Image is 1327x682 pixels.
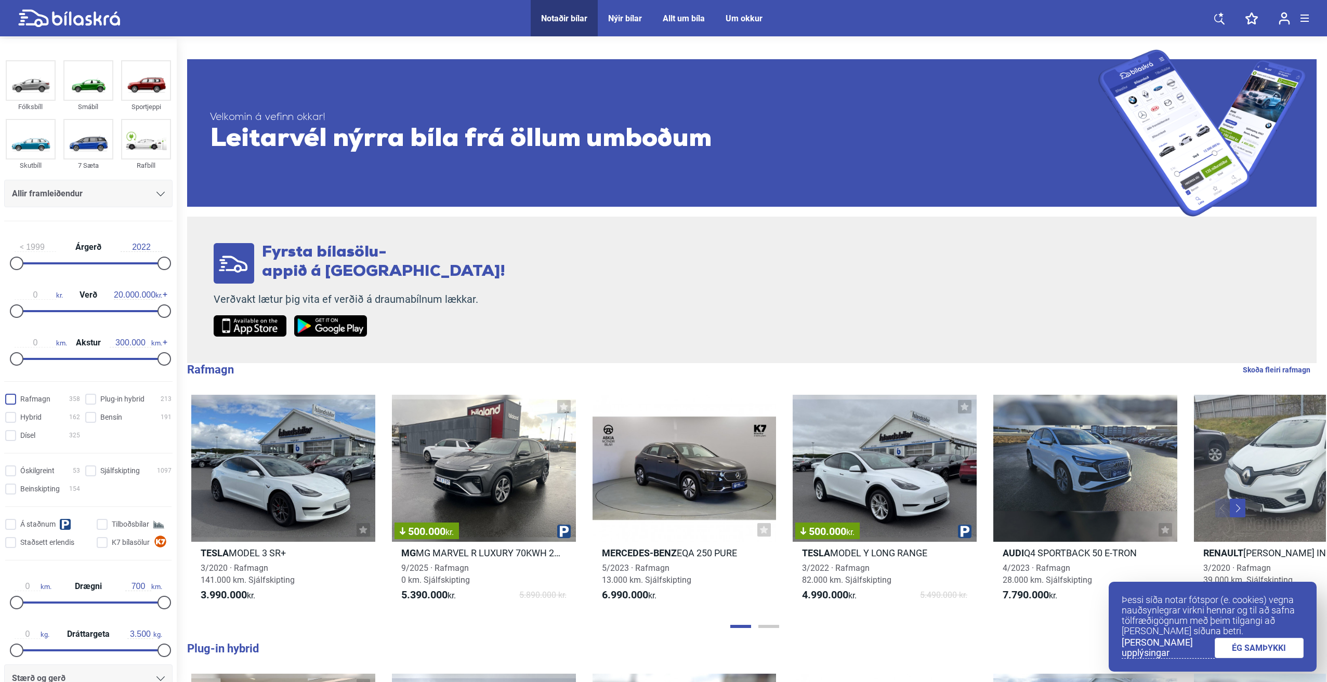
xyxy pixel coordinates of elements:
[112,537,150,548] span: K7 bílasölur
[445,527,454,537] span: kr.
[602,589,656,601] span: kr.
[72,582,104,591] span: Drægni
[15,290,63,300] span: kr.
[726,14,763,23] a: Um okkur
[191,547,375,559] h2: MODEL 3 SR+
[20,412,42,423] span: Hybrid
[69,412,80,423] span: 162
[20,465,55,476] span: Óskilgreint
[201,547,229,558] b: Tesla
[593,547,777,559] h2: EQA 250 PURE
[187,642,259,655] b: Plug-in hybrid
[401,589,448,601] b: 5.390.000
[602,589,648,601] b: 6.990.000
[77,291,100,299] span: Verð
[201,563,295,585] span: 3/2020 · Rafmagn 141.000 km. Sjálfskipting
[187,363,234,376] b: Rafmagn
[187,49,1317,217] a: Velkomin á vefinn okkar!Leitarvél nýrra bíla frá öllum umboðum
[114,290,162,300] span: kr.
[1230,499,1245,517] button: Next
[100,465,140,476] span: Sjálfskipting
[121,159,171,171] div: Rafbíll
[401,589,456,601] span: kr.
[793,547,977,559] h2: MODEL Y LONG RANGE
[401,563,470,585] span: 9/2025 · Rafmagn 0 km. Sjálfskipting
[210,124,1098,155] span: Leitarvél nýrra bíla frá öllum umboðum
[201,589,255,601] span: kr.
[993,395,1177,611] a: AudiQ4 SPORTBACK 50 E-TRON4/2023 · Rafmagn28.000 km. Sjálfskipting7.790.000kr.
[802,589,848,601] b: 4.990.000
[846,527,855,537] span: kr.
[541,14,587,23] a: Notaðir bílar
[210,111,1098,124] span: Velkomin á vefinn okkar!
[6,159,56,171] div: Skutbíll
[20,394,50,405] span: Rafmagn
[401,547,416,558] b: Mg
[15,338,67,347] span: km.
[100,412,122,423] span: Bensín
[161,394,172,405] span: 213
[20,537,74,548] span: Staðsett erlendis
[157,465,172,476] span: 1097
[602,547,677,558] b: Mercedes-Benz
[663,14,705,23] a: Allt um bíla
[920,589,967,601] span: 5.490.000 kr.
[63,101,113,113] div: Smábíl
[73,465,80,476] span: 53
[392,395,576,611] a: 500.000kr.MgMG MARVEL R LUXURY 70KWH 2WD9/2025 · Rafmagn0 km. Sjálfskipting5.390.000kr.5.890.000 kr.
[161,412,172,423] span: 191
[73,243,104,251] span: Árgerð
[1203,563,1293,585] span: 3/2020 · Rafmagn 39.000 km. Sjálfskipting
[110,338,162,347] span: km.
[69,430,80,441] span: 325
[69,484,80,494] span: 154
[1243,363,1310,377] a: Skoða fleiri rafmagn
[793,395,977,611] a: 500.000kr.TeslaMODEL Y LONG RANGE3/2022 · Rafmagn82.000 km. Sjálfskipting4.990.000kr.5.490.000 kr.
[993,547,1177,559] h2: Q4 SPORTBACK 50 E-TRON
[802,589,857,601] span: kr.
[1003,589,1049,601] b: 7.790.000
[1003,589,1057,601] span: kr.
[802,547,830,558] b: Tesla
[201,589,247,601] b: 3.990.000
[112,519,149,530] span: Tilboðsbílar
[602,563,691,585] span: 5/2023 · Rafmagn 13.000 km. Sjálfskipting
[1203,547,1243,558] b: Renault
[1003,563,1092,585] span: 4/2023 · Rafmagn 28.000 km. Sjálfskipting
[20,519,56,530] span: Á staðnum
[63,159,113,171] div: 7 Sæta
[262,245,505,280] span: Fyrsta bílasölu- appið á [GEOGRAPHIC_DATA]!
[802,563,891,585] span: 3/2022 · Rafmagn 82.000 km. Sjálfskipting
[608,14,642,23] a: Nýir bílar
[519,589,567,601] span: 5.890.000 kr.
[1279,12,1290,25] img: user-login.svg
[730,625,751,628] button: Page 1
[800,526,855,537] span: 500.000
[100,394,144,405] span: Plug-in hybrid
[6,101,56,113] div: Fólksbíll
[1003,547,1024,558] b: Audi
[593,395,777,611] a: Mercedes-BenzEQA 250 PURE5/2023 · Rafmagn13.000 km. Sjálfskipting6.990.000kr.
[392,547,576,559] h2: MG MARVEL R LUXURY 70KWH 2WD
[127,630,162,639] span: kg.
[73,339,103,347] span: Akstur
[1215,638,1304,658] a: ÉG SAMÞYKKI
[20,430,35,441] span: Dísel
[400,526,454,537] span: 500.000
[69,394,80,405] span: 358
[1215,499,1231,517] button: Previous
[15,582,51,591] span: km.
[758,625,779,628] button: Page 2
[20,484,60,494] span: Beinskipting
[1122,595,1304,636] p: Þessi síða notar fótspor (e. cookies) vegna nauðsynlegrar virkni hennar og til að safna tölfræðig...
[15,630,49,639] span: kg.
[214,293,505,306] p: Verðvakt lætur þig vita ef verðið á draumabílnum lækkar.
[1122,637,1215,659] a: [PERSON_NAME] upplýsingar
[12,186,83,201] span: Allir framleiðendur
[64,630,112,638] span: Dráttargeta
[125,582,162,591] span: km.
